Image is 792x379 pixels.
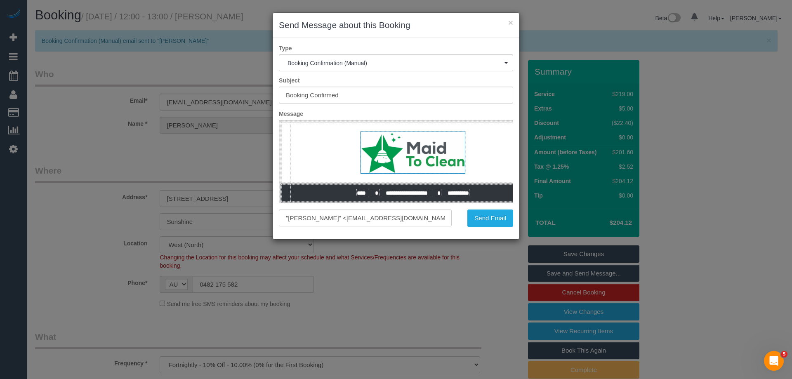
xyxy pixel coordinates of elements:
[279,54,513,71] button: Booking Confirmation (Manual)
[273,76,519,85] label: Subject
[781,351,787,358] span: 5
[764,351,784,371] iframe: Intercom live chat
[467,210,513,227] button: Send Email
[279,120,513,249] iframe: Rich Text Editor, editor1
[273,110,519,118] label: Message
[508,18,513,27] button: ×
[279,87,513,104] input: Subject
[279,19,513,31] h3: Send Message about this Booking
[273,44,519,52] label: Type
[288,60,504,66] span: Booking Confirmation (Manual)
